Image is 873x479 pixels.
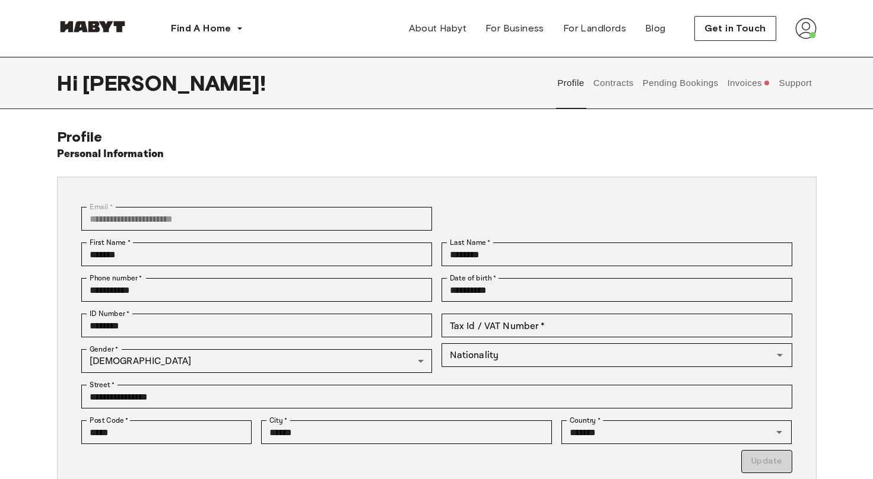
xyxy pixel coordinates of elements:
[57,128,103,145] span: Profile
[82,71,266,95] span: [PERSON_NAME] !
[450,273,496,283] label: Date of birth
[57,21,128,33] img: Habyt
[771,424,788,440] button: Open
[556,57,586,109] button: Profile
[409,21,466,36] span: About Habyt
[90,237,131,248] label: First Name
[476,17,554,40] a: For Business
[563,21,626,36] span: For Landlords
[485,21,544,36] span: For Business
[450,237,491,248] label: Last Name
[90,202,113,212] label: Email
[90,344,118,355] label: Gender
[57,146,164,162] h6: Personal Information
[399,17,476,40] a: About Habyt
[570,415,601,426] label: Country
[171,21,231,36] span: Find A Home
[694,16,776,41] button: Get in Touch
[726,57,772,109] button: Invoices
[81,207,432,231] div: You can't change your email address at the moment. Please reach out to customer support in case y...
[57,71,82,95] span: Hi
[795,18,817,39] img: avatar
[592,57,635,109] button: Contracts
[636,17,675,40] a: Blog
[442,278,792,302] input: Choose date, selected date is Mar 10, 1992
[645,21,666,36] span: Blog
[641,57,720,109] button: Pending Bookings
[90,308,129,319] label: ID Number
[553,57,817,109] div: user profile tabs
[777,57,814,109] button: Support
[90,273,142,283] label: Phone number
[772,347,788,363] button: Open
[704,21,766,36] span: Get in Touch
[161,17,253,40] button: Find A Home
[554,17,636,40] a: For Landlords
[81,349,432,373] div: [DEMOGRAPHIC_DATA]
[90,415,129,426] label: Post Code
[90,379,115,390] label: Street
[269,415,288,426] label: City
